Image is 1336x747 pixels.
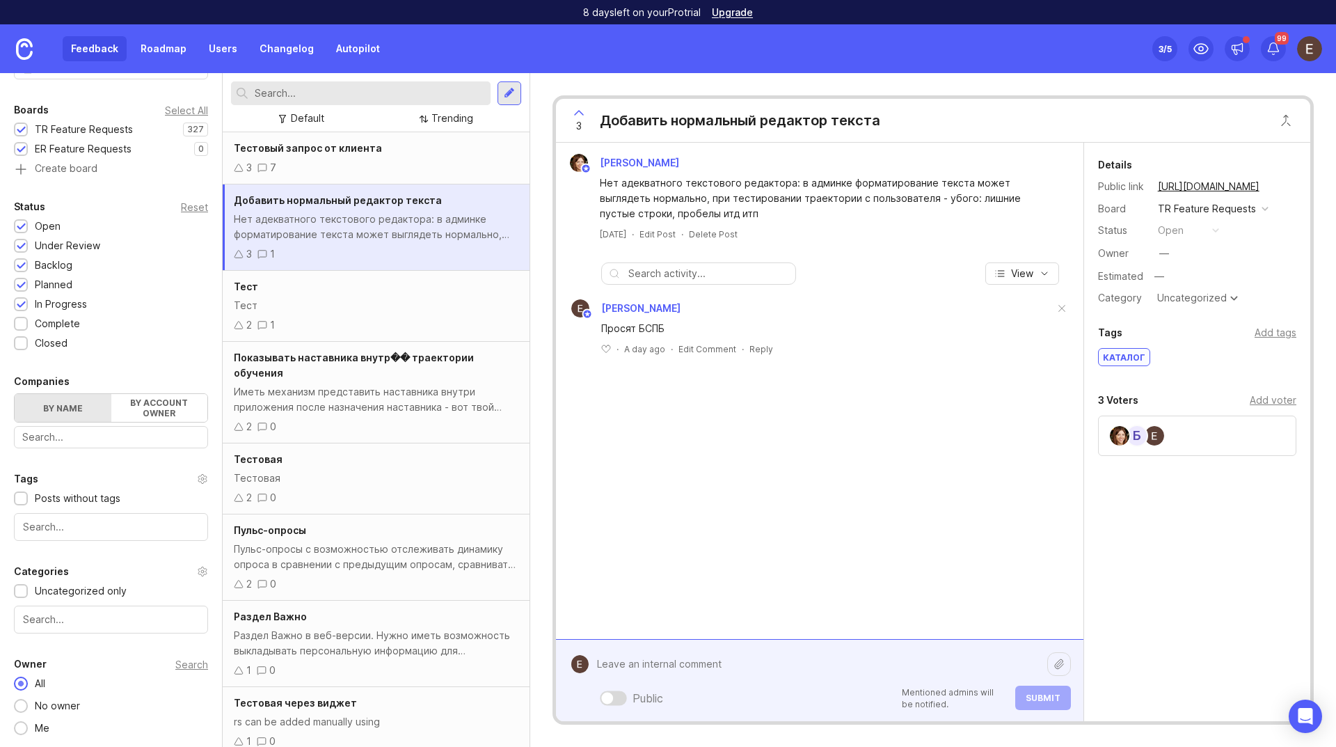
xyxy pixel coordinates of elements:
[246,419,252,434] div: 2
[1098,157,1132,173] div: Details
[246,160,252,175] div: 3
[562,154,690,172] a: Elena Kushpel[PERSON_NAME]
[35,316,80,331] div: Complete
[270,419,276,434] div: 0
[712,8,753,17] a: Upgrade
[270,490,276,505] div: 0
[28,698,87,714] div: No owner
[35,491,120,506] div: Posts without tags
[601,302,681,314] span: [PERSON_NAME]
[165,107,208,114] div: Select All
[1098,223,1147,238] div: Status
[1152,36,1177,61] button: 3/5
[251,36,322,61] a: Changelog
[600,228,626,240] a: [DATE]
[1110,426,1129,446] img: Elena Kushpel
[1098,272,1143,281] div: Estimated
[111,394,208,422] label: By account owner
[234,524,306,536] span: Пульс-опросы
[14,471,38,487] div: Tags
[600,175,1056,221] div: Нет адекватного текстового редактора: в админке форматирование текста может выглядеть нормально, ...
[1159,246,1169,261] div: —
[1154,178,1264,196] a: [URL][DOMAIN_NAME]
[571,299,589,317] img: Елена Кушпель
[1157,293,1227,303] div: Uncategorized
[617,343,619,355] div: ·
[902,686,1007,710] p: Mentioned admins will be notified.
[234,453,283,465] span: Тестовая
[234,542,518,572] div: Пульс-опросы с возможностью отслеживать динамику опроса в сравнении с предыдущим опросам, сравнив...
[223,184,530,271] a: Добавить нормальный редактор текстаНет адекватного текстового редактора: в админке форматирование...
[175,661,208,668] div: Search
[35,219,61,234] div: Open
[255,86,485,101] input: Search...
[234,471,518,486] div: Тестовая
[234,298,518,313] div: Тест
[1158,201,1256,217] div: TR Feature Requests
[689,228,738,240] div: Delete Post
[1150,267,1168,285] div: —
[234,628,518,659] div: Раздел Важно в веб-версии. Нужно иметь возможность выкладывать персональную информацию для участн...
[223,342,530,443] a: Показывать наставника внутр�� траектории обученияИметь механизм представить наставника внутри при...
[234,384,518,415] div: Иметь механизм представить наставника внутри приложения после назначения наставника - вот твой на...
[22,430,200,445] input: Search...
[600,157,679,168] span: [PERSON_NAME]
[234,281,258,292] span: Тест
[1145,426,1164,446] img: Елена Кушпель
[14,198,45,215] div: Status
[570,154,588,172] img: Elena Kushpel
[633,690,663,707] div: Public
[639,228,676,240] div: Edit Post
[15,394,111,422] label: By name
[749,343,773,355] div: Reply
[600,111,880,130] div: Добавить нормальный редактор текста
[14,164,208,176] a: Create board
[223,514,530,601] a: Пульс-опросыПульс-опросы с возможностью отслеживать динамику опроса в сравнении с предыдущим опро...
[234,611,307,622] span: Раздел Важно
[582,309,592,320] img: member badge
[14,656,47,673] div: Owner
[580,164,591,174] img: member badge
[1098,201,1147,217] div: Board
[35,122,133,137] div: TR Feature Requests
[270,317,275,333] div: 1
[681,228,683,240] div: ·
[1297,36,1322,61] img: Елена Кушпель
[14,102,49,118] div: Boards
[1255,325,1296,340] div: Add tags
[16,38,33,60] img: Canny Home
[223,132,530,184] a: Тестовый запрос от клиента37
[1275,32,1289,45] span: 99
[1098,290,1147,306] div: Category
[35,258,72,273] div: Backlog
[28,721,56,736] div: Me
[624,343,665,355] span: A day ago
[328,36,388,61] a: Autopilot
[1098,246,1147,261] div: Owner
[671,343,673,355] div: ·
[23,519,199,535] input: Search...
[234,352,474,379] span: Показывать наставника внутр�� траектории обучения
[14,563,69,580] div: Categories
[742,343,744,355] div: ·
[1159,39,1172,58] div: 3 /5
[223,271,530,342] a: ТестТест21
[1098,179,1147,194] div: Public link
[270,160,276,175] div: 7
[571,655,589,673] img: Елена Кушпель
[234,697,357,709] span: Тестовая через виджет
[601,321,1054,336] div: Просят БСПБ
[35,583,127,599] div: Uncategorized only
[678,343,736,355] div: Edit Comment
[23,612,199,627] input: Search...
[1099,349,1150,365] div: Каталог
[269,663,276,678] div: 0
[1158,223,1184,238] div: open
[246,317,252,333] div: 2
[234,714,518,730] div: rs can be added manually using
[628,266,788,281] input: Search activity...
[563,299,681,317] a: Елена Кушпель[PERSON_NAME]
[576,118,582,134] span: 3
[246,246,252,262] div: 3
